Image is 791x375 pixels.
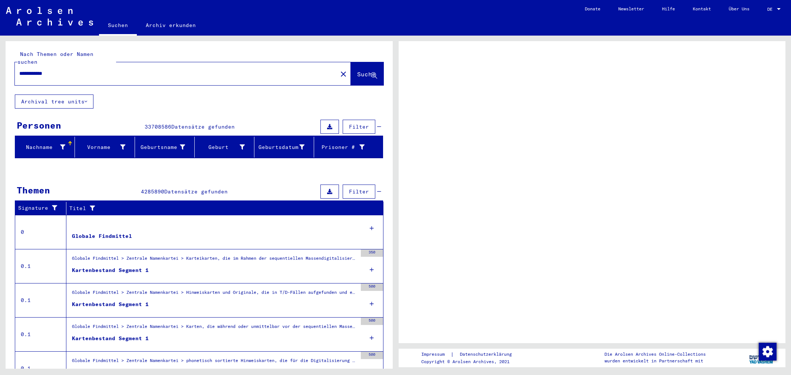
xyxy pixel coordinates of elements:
mat-icon: close [339,70,348,79]
div: 350 [361,249,383,257]
div: Globale Findmittel > Zentrale Namenkartei > Hinweiskarten und Originale, die in T/D-Fällen aufgef... [72,289,357,299]
div: Titel [69,205,369,212]
a: Impressum [421,351,451,358]
div: Vorname [78,143,125,151]
td: 0 [15,215,66,249]
td: 0.1 [15,249,66,283]
div: 500 [361,352,383,359]
span: Filter [349,188,369,195]
mat-header-cell: Prisoner # [314,137,382,157]
div: Geburt‏ [198,141,254,153]
div: Geburtsname [138,143,185,151]
a: Suchen [99,16,137,36]
td: 0.1 [15,317,66,351]
div: Globale Findmittel [72,232,132,240]
a: Archiv erkunden [137,16,205,34]
button: Archival tree units [15,94,93,109]
mat-header-cell: Geburtsname [135,137,195,157]
img: Zustimmung ändern [759,343,777,361]
div: Vorname [78,141,134,153]
div: Nachname [18,141,75,153]
div: Globale Findmittel > Zentrale Namenkartei > Karten, die während oder unmittelbar vor der sequenti... [72,323,357,333]
mat-label: Nach Themen oder Namen suchen [17,51,93,65]
mat-header-cell: Geburt‏ [195,137,254,157]
mat-header-cell: Geburtsdatum [254,137,314,157]
button: Suche [351,62,383,85]
img: Arolsen_neg.svg [6,7,93,26]
span: 33708586 [145,123,171,130]
div: Kartenbestand Segment 1 [72,301,149,308]
span: Datensätze gefunden [171,123,235,130]
div: Globale Findmittel > Zentrale Namenkartei > Karteikarten, die im Rahmen der sequentiellen Massend... [72,255,357,265]
div: Geburt‏ [198,143,245,151]
span: Datensätze gefunden [164,188,228,195]
div: Titel [69,202,376,214]
div: Kartenbestand Segment 1 [72,266,149,274]
div: Geburtsdatum [257,141,314,153]
div: Zustimmung ändern [758,342,776,360]
div: Prisoner # [317,141,373,153]
div: Geburtsname [138,141,194,153]
p: Copyright © Arolsen Archives, 2021 [421,358,521,365]
div: Prisoner # [317,143,364,151]
div: Signature [18,202,68,214]
p: Die Arolsen Archives Online-Collections [604,351,706,358]
span: Suche [357,70,376,78]
td: 0.1 [15,283,66,317]
div: Globale Findmittel > Zentrale Namenkartei > phonetisch sortierte Hinweiskarten, die für die Digit... [72,357,357,368]
div: 500 [361,318,383,325]
div: Themen [17,183,50,197]
div: Nachname [18,143,65,151]
p: wurden entwickelt in Partnerschaft mit [604,358,706,364]
div: 500 [361,283,383,291]
span: 4285890 [141,188,164,195]
button: Filter [343,120,375,134]
div: | [421,351,521,358]
span: DE [767,7,775,12]
button: Clear [336,66,351,81]
span: Filter [349,123,369,130]
a: Datenschutzerklärung [454,351,521,358]
div: Personen [17,119,61,132]
mat-header-cell: Nachname [15,137,75,157]
div: Geburtsdatum [257,143,304,151]
button: Filter [343,185,375,199]
div: Signature [18,204,60,212]
div: Kartenbestand Segment 1 [72,335,149,342]
mat-header-cell: Vorname [75,137,135,157]
img: yv_logo.png [748,348,775,367]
